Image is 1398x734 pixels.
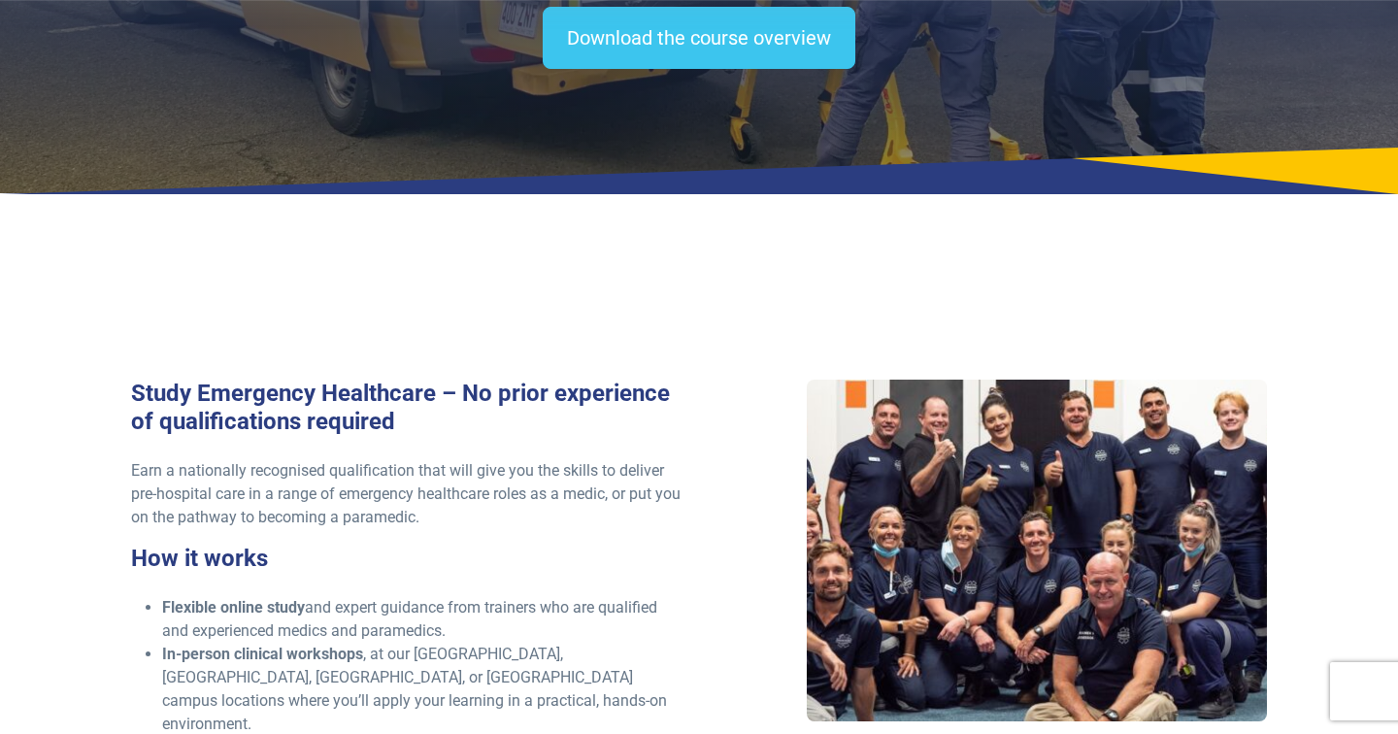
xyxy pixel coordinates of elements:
li: and expert guidance from trainers who are qualified and experienced medics and paramedics. [162,596,687,643]
p: Earn a nationally recognised qualification that will give you the skills to deliver pre-hospital ... [131,459,687,529]
a: Download the course overview [543,7,855,69]
strong: Flexible online study [162,598,305,617]
iframe: EmbedSocial Universal Widget [324,231,1074,330]
h3: How it works [131,545,687,573]
h3: Study Emergency Healthcare – No prior experience of qualifications required [131,380,687,436]
strong: In-person clinical workshops [162,645,363,663]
